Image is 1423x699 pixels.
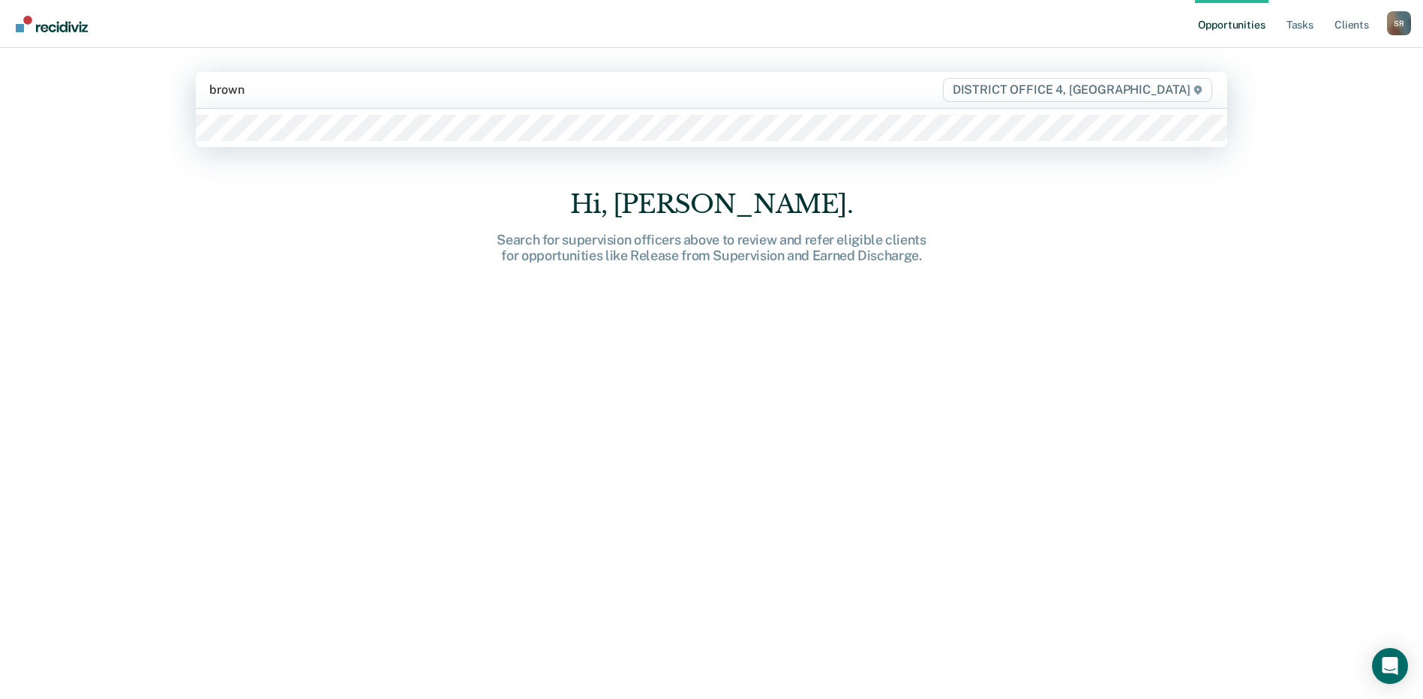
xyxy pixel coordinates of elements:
[472,232,952,264] div: Search for supervision officers above to review and refer eligible clients for opportunities like...
[1372,648,1408,684] div: Open Intercom Messenger
[943,78,1212,102] span: DISTRICT OFFICE 4, [GEOGRAPHIC_DATA]
[1387,11,1411,35] div: S R
[472,189,952,220] div: Hi, [PERSON_NAME].
[1387,11,1411,35] button: Profile dropdown button
[16,16,88,32] img: Recidiviz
